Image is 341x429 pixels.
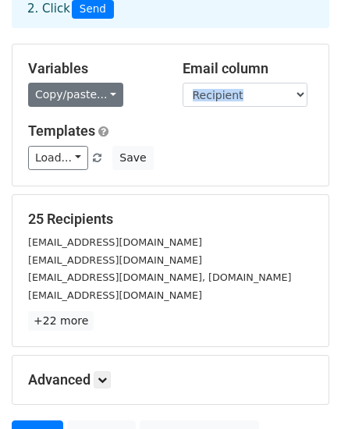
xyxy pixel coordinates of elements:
[28,211,313,228] h5: 25 Recipients
[263,354,341,429] iframe: Chat Widget
[28,122,95,139] a: Templates
[28,83,123,107] a: Copy/paste...
[28,146,88,170] a: Load...
[28,371,313,388] h5: Advanced
[28,254,202,266] small: [EMAIL_ADDRESS][DOMAIN_NAME]
[28,271,292,301] small: [EMAIL_ADDRESS][DOMAIN_NAME], [DOMAIN_NAME][EMAIL_ADDRESS][DOMAIN_NAME]
[28,236,202,248] small: [EMAIL_ADDRESS][DOMAIN_NAME]
[183,60,314,77] h5: Email column
[112,146,153,170] button: Save
[263,354,341,429] div: Widget de chat
[28,60,159,77] h5: Variables
[28,311,94,331] a: +22 more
